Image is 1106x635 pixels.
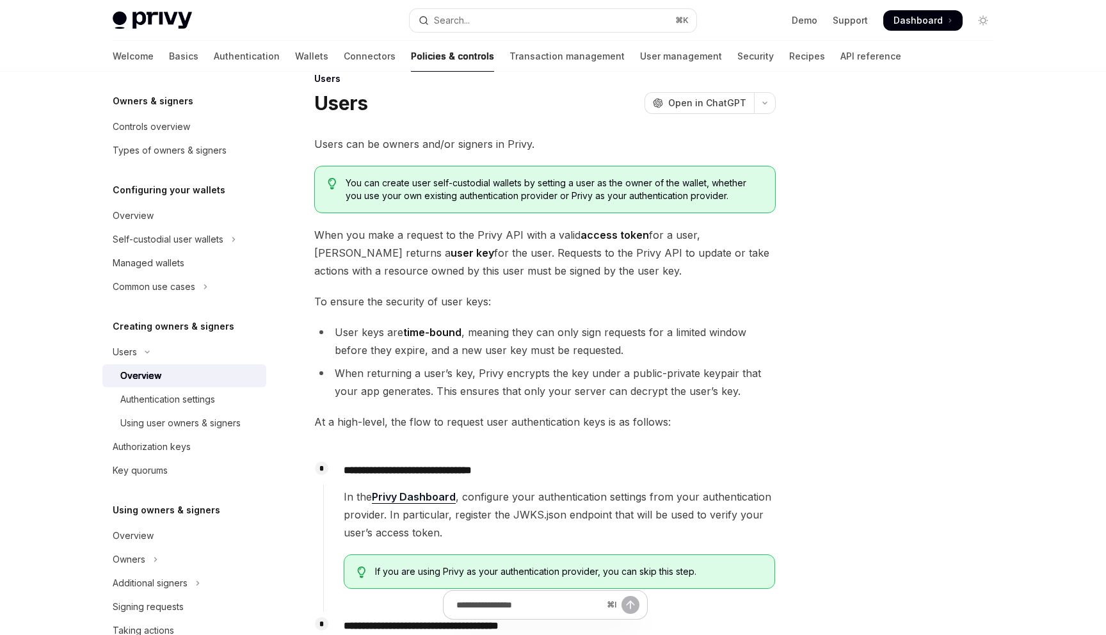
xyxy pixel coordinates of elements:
[102,364,266,387] a: Overview
[668,97,746,109] span: Open in ChatGPT
[581,229,649,241] strong: access token
[314,293,776,310] span: To ensure the security of user keys:
[102,595,266,618] a: Signing requests
[113,255,184,271] div: Managed wallets
[113,208,154,223] div: Overview
[357,567,366,578] svg: Tip
[102,572,266,595] button: Toggle Additional signers section
[113,93,193,109] h5: Owners & signers
[434,13,470,28] div: Search...
[113,319,234,334] h5: Creating owners & signers
[314,72,776,85] div: Users
[102,459,266,482] a: Key quorums
[833,14,868,27] a: Support
[113,119,190,134] div: Controls overview
[113,528,154,543] div: Overview
[102,252,266,275] a: Managed wallets
[883,10,963,31] a: Dashboard
[120,415,241,431] div: Using user owners & signers
[169,41,198,72] a: Basics
[840,41,901,72] a: API reference
[102,435,266,458] a: Authorization keys
[410,9,696,32] button: Open search
[621,596,639,614] button: Send message
[973,10,993,31] button: Toggle dark mode
[113,279,195,294] div: Common use cases
[456,591,602,619] input: Ask a question...
[314,92,367,115] h1: Users
[120,392,215,407] div: Authentication settings
[346,177,762,202] span: You can create user self-custodial wallets by setting a user as the owner of the wallet, whether ...
[214,41,280,72] a: Authentication
[375,565,762,578] span: If you are using Privy as your authentication provider, you can skip this step.
[113,41,154,72] a: Welcome
[102,115,266,138] a: Controls overview
[737,41,774,72] a: Security
[894,14,943,27] span: Dashboard
[314,226,776,280] span: When you make a request to the Privy API with a valid for a user, [PERSON_NAME] returns a for the...
[113,439,191,454] div: Authorization keys
[509,41,625,72] a: Transaction management
[645,92,754,114] button: Open in ChatGPT
[789,41,825,72] a: Recipes
[314,364,776,400] li: When returning a user’s key, Privy encrypts the key under a public-private keypair that your app ...
[102,341,266,364] button: Toggle Users section
[113,502,220,518] h5: Using owners & signers
[640,41,722,72] a: User management
[411,41,494,72] a: Policies & controls
[295,41,328,72] a: Wallets
[344,488,775,542] span: In the , configure your authentication settings from your authentication provider. In particular,...
[113,182,225,198] h5: Configuring your wallets
[372,490,456,504] a: Privy Dashboard
[102,139,266,162] a: Types of owners & signers
[328,178,337,189] svg: Tip
[102,204,266,227] a: Overview
[102,228,266,251] button: Toggle Self-custodial user wallets section
[120,368,161,383] div: Overview
[113,575,188,591] div: Additional signers
[113,599,184,615] div: Signing requests
[344,41,396,72] a: Connectors
[102,412,266,435] a: Using user owners & signers
[113,344,137,360] div: Users
[113,552,145,567] div: Owners
[403,326,461,339] strong: time-bound
[102,275,266,298] button: Toggle Common use cases section
[451,246,494,259] strong: user key
[113,463,168,478] div: Key quorums
[792,14,817,27] a: Demo
[113,143,227,158] div: Types of owners & signers
[102,524,266,547] a: Overview
[102,548,266,571] button: Toggle Owners section
[675,15,689,26] span: ⌘ K
[102,388,266,411] a: Authentication settings
[314,323,776,359] li: User keys are , meaning they can only sign requests for a limited window before they expire, and ...
[113,12,192,29] img: light logo
[113,232,223,247] div: Self-custodial user wallets
[314,135,776,153] span: Users can be owners and/or signers in Privy.
[314,413,776,431] span: At a high-level, the flow to request user authentication keys is as follows:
